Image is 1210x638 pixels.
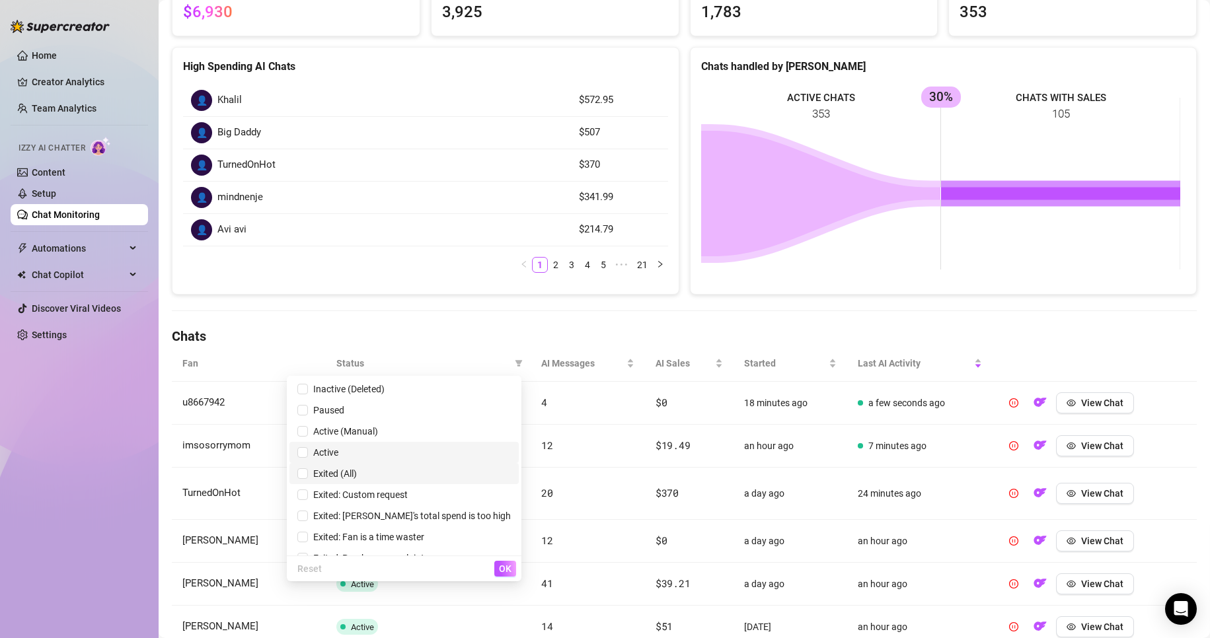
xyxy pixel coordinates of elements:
[520,260,528,268] span: left
[1009,579,1018,588] span: pause-circle
[308,511,511,521] span: Exited: [PERSON_NAME]'s total spend is too high
[17,243,28,254] span: thunderbolt
[541,396,547,409] span: 4
[1081,536,1123,546] span: View Chat
[652,257,668,273] button: right
[532,257,548,273] li: 1
[541,620,552,633] span: 14
[734,345,847,382] th: Started
[1030,392,1051,413] button: OF
[734,425,847,468] td: an hour ago
[516,257,532,273] li: Previous Page
[656,439,690,452] span: $19.49
[191,90,212,111] div: 👤
[656,486,679,499] span: $370
[217,92,242,108] span: Khalil
[1009,536,1018,546] span: pause-circle
[32,50,57,61] a: Home
[868,398,945,408] span: a few seconds ago
[579,190,660,205] article: $341.99
[32,103,96,114] a: Team Analytics
[734,382,847,425] td: 18 minutes ago
[182,577,258,589] span: [PERSON_NAME]
[580,258,595,272] a: 4
[1067,579,1076,588] span: eye
[32,188,56,199] a: Setup
[1056,435,1134,456] button: View Chat
[91,137,111,156] img: AI Chatter
[1030,530,1051,551] button: OF
[308,405,344,415] span: Paused
[308,384,385,394] span: Inactive (Deleted)
[32,330,67,340] a: Settings
[1034,620,1047,633] img: OF
[656,396,667,409] span: $0
[579,222,660,238] article: $214.79
[1030,616,1051,637] button: OF
[183,58,668,75] div: High Spending AI Chats
[701,58,1186,75] div: Chats handled by [PERSON_NAME]
[11,20,110,33] img: logo-BBDzfeDw.svg
[1009,489,1018,498] span: pause-circle
[564,257,580,273] li: 3
[1067,441,1076,450] span: eye
[656,620,673,633] span: $51
[1009,441,1018,450] span: pause-circle
[32,264,126,285] span: Chat Copilot
[632,257,652,273] li: 21
[32,209,100,220] a: Chat Monitoring
[847,345,993,382] th: Last AI Activity
[308,553,424,563] span: Exited: Purchase complaint
[858,356,971,371] span: Last AI Activity
[541,577,552,590] span: 41
[1034,577,1047,590] img: OF
[1034,396,1047,409] img: OF
[580,257,595,273] li: 4
[17,270,26,279] img: Chat Copilot
[1165,593,1197,625] div: Open Intercom Messenger
[1081,398,1123,408] span: View Chat
[191,155,212,176] div: 👤
[217,222,246,238] span: Avi avi
[32,71,137,92] a: Creator Analytics
[182,620,258,632] span: [PERSON_NAME]
[656,577,690,590] span: $39.21
[1030,443,1051,454] a: OF
[1067,536,1076,546] span: eye
[1034,534,1047,547] img: OF
[734,468,847,520] td: a day ago
[1067,622,1076,631] span: eye
[595,257,611,273] li: 5
[1056,483,1134,504] button: View Chat
[656,356,712,371] span: AI Sales
[1009,398,1018,408] span: pause-circle
[847,468,993,520] td: 24 minutes ago
[182,487,241,499] span: TurnedOnHot
[191,122,212,143] div: 👤
[1067,398,1076,408] span: eye
[847,563,993,606] td: an hour ago
[499,563,511,574] span: OK
[1081,579,1123,589] span: View Chat
[533,258,547,272] a: 1
[191,219,212,240] div: 👤
[541,356,624,371] span: AI Messages
[1030,538,1051,549] a: OF
[1030,400,1051,411] a: OF
[172,345,326,382] th: Fan
[32,238,126,259] span: Automations
[1030,581,1051,592] a: OF
[217,157,276,173] span: TurnedOnHot
[308,532,424,542] span: Exited: Fan is a time waster
[531,345,645,382] th: AI Messages
[734,520,847,563] td: a day ago
[564,258,579,272] a: 3
[512,353,525,373] span: filter
[292,561,327,577] button: Reset
[515,359,523,367] span: filter
[494,561,516,577] button: OK
[1034,439,1047,452] img: OF
[1056,573,1134,594] button: View Chat
[652,257,668,273] li: Next Page
[1009,622,1018,631] span: pause-circle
